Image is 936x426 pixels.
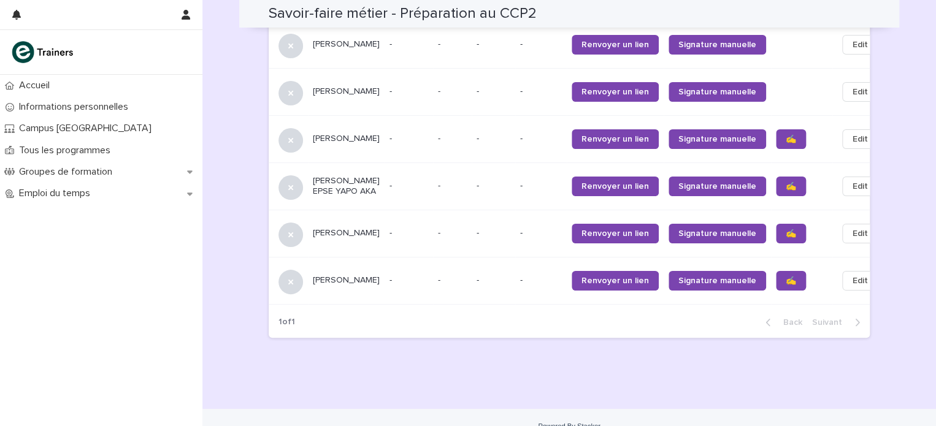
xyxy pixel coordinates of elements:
span: Renvoyer un lien [581,135,649,143]
span: ✍️ [786,182,796,191]
span: Signature manuelle [678,229,756,238]
p: [PERSON_NAME] [313,39,380,50]
a: Renvoyer un lien [572,271,659,291]
p: [PERSON_NAME] [313,134,380,144]
a: Renvoyer un lien [572,35,659,55]
a: Signature manuelle [669,35,766,55]
a: Signature manuelle [669,224,766,243]
p: Tous les programmes [14,145,120,156]
span: Edit [853,275,868,287]
tr: [PERSON_NAME]--- --Renvoyer un lienSignature manuelle✍️Edit [269,257,898,304]
span: Edit [853,39,868,51]
p: - [389,39,428,50]
span: Edit [853,86,868,98]
span: Edit [853,133,868,145]
p: - [389,275,428,286]
p: - [477,134,510,144]
a: Renvoyer un lien [572,177,659,196]
span: Edit [853,227,868,240]
p: 1 of 1 [269,307,305,337]
p: - [438,226,443,238]
p: - [389,181,428,191]
span: ✍️ [786,276,796,285]
p: - [438,131,443,144]
p: - [438,37,443,50]
span: Signature manuelle [678,40,756,49]
button: Edit [842,271,878,291]
p: - [477,86,510,97]
tr: [PERSON_NAME]--- --Renvoyer un lienSignature manuelle✍️Edit [269,115,898,162]
p: - [389,86,428,97]
p: - [477,275,510,286]
tr: [PERSON_NAME]--- --Renvoyer un lienSignature manuelleEdit [269,21,898,68]
p: [PERSON_NAME] [313,86,380,97]
a: Renvoyer un lien [572,129,659,149]
p: - [438,84,443,97]
p: - [520,275,562,286]
p: - [477,228,510,238]
img: K0CqGN7SDeD6s4JG8KQk [10,40,77,64]
span: Edit [853,180,868,192]
a: Signature manuelle [669,82,766,102]
span: Renvoyer un lien [581,276,649,285]
p: - [438,273,443,286]
span: Signature manuelle [678,182,756,191]
tr: [PERSON_NAME] EPSE YAPO AKA--- --Renvoyer un lienSignature manuelle✍️Edit [269,162,898,210]
span: Signature manuelle [678,135,756,143]
a: Signature manuelle [669,271,766,291]
p: - [520,86,562,97]
p: - [520,134,562,144]
span: Signature manuelle [678,88,756,96]
a: Signature manuelle [669,177,766,196]
span: Next [812,318,850,327]
a: Signature manuelle [669,129,766,149]
span: Renvoyer un lien [581,40,649,49]
button: Edit [842,82,878,102]
span: ✍️ [786,229,796,238]
p: [PERSON_NAME] [313,275,380,286]
tr: [PERSON_NAME]--- --Renvoyer un lienSignature manuelleEdit [269,68,898,115]
button: Edit [842,129,878,149]
p: - [520,181,562,191]
p: Emploi du temps [14,188,100,199]
p: [PERSON_NAME] [313,228,380,238]
p: - [520,228,562,238]
p: - [520,39,562,50]
button: Edit [842,224,878,243]
span: Renvoyer un lien [581,182,649,191]
a: ✍️ [776,177,806,196]
h2: Savoir-faire métier - Préparation au CCP2 [269,5,537,23]
p: - [389,228,428,238]
p: - [477,39,510,50]
button: Next [807,317,870,328]
tr: [PERSON_NAME]--- --Renvoyer un lienSignature manuelle✍️Edit [269,210,898,257]
a: ✍️ [776,271,806,291]
p: Campus [GEOGRAPHIC_DATA] [14,123,161,134]
span: Signature manuelle [678,276,756,285]
p: - [477,181,510,191]
button: Back [756,317,807,328]
a: ✍️ [776,224,806,243]
p: Groupes de formation [14,166,122,178]
p: [PERSON_NAME] EPSE YAPO AKA [313,176,380,197]
a: Renvoyer un lien [572,82,659,102]
span: Back [776,318,802,327]
span: Renvoyer un lien [581,229,649,238]
button: Edit [842,35,878,55]
p: Accueil [14,80,59,91]
p: - [389,134,428,144]
span: ✍️ [786,135,796,143]
a: Renvoyer un lien [572,224,659,243]
p: - [438,178,443,191]
a: ✍️ [776,129,806,149]
p: Informations personnelles [14,101,138,113]
span: Renvoyer un lien [581,88,649,96]
button: Edit [842,177,878,196]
